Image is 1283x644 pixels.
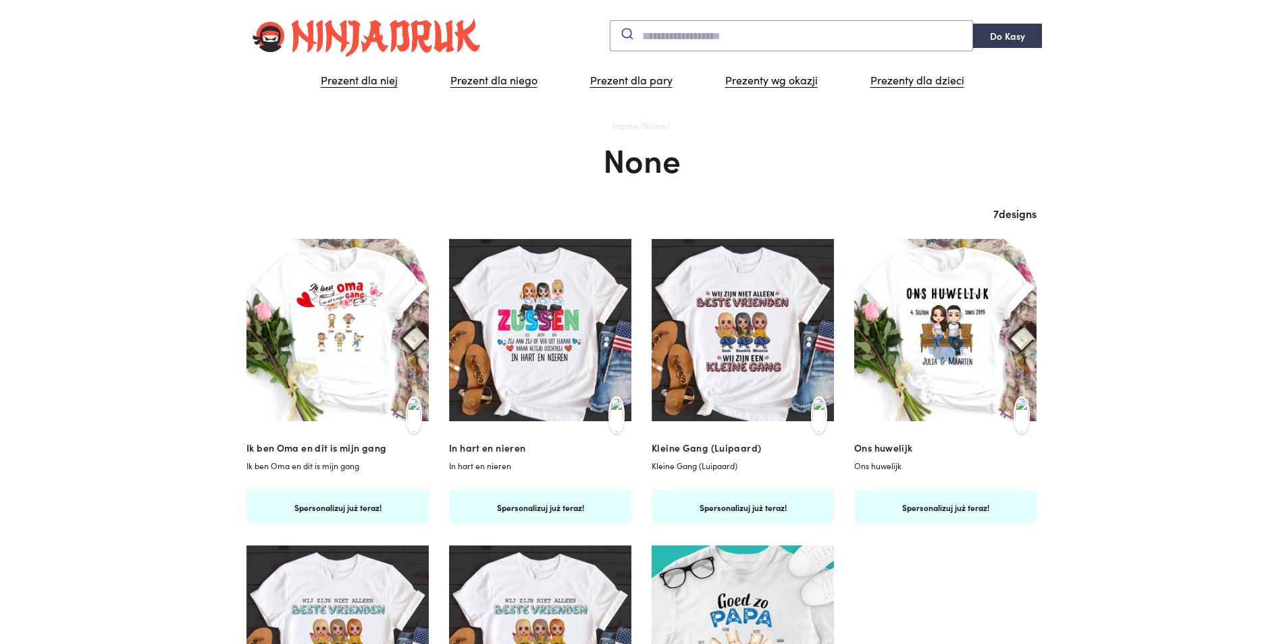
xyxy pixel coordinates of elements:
p: Spersonalizuj już teraz! [902,501,989,514]
div: designs [246,205,1037,223]
h3: Ons huwelijk [854,441,1037,455]
h3: In hart en nieren [449,441,631,455]
a: Prezenty dla dzieci [860,70,974,91]
div: Submit [610,20,973,51]
input: Submit [642,21,972,51]
span: 7 [993,206,999,221]
h3: Kleine Gang (Luipaard) [652,441,834,455]
h1: None [246,137,1037,181]
h3: Ik ben Oma en dit is mijn gang [246,441,429,455]
a: Prezent dla niego [440,70,547,91]
a: None [643,119,666,132]
a: In hart en nieren In hart en nieren Spersonalizuj już teraz! [449,441,631,524]
p: Spersonalizuj już teraz! [700,501,787,514]
p: Kleine Gang (Luipaard) [652,459,834,483]
a: Prezenty wg okazji [714,70,827,91]
a: Prezent dla niej [310,70,407,91]
img: Glowing [246,11,486,61]
p: Spersonalizuj już teraz! [497,501,584,514]
p: Ik ben Oma en dit is mijn gang [246,459,429,483]
button: Submit [610,18,642,48]
a: Prezent dla pary [579,70,682,91]
a: Kleine Gang (Luipaard) Kleine Gang (Luipaard) Spersonalizuj już teraz! [652,441,834,524]
p: In hart en nieren [449,459,631,483]
p: Spersonalizuj już teraz! [294,501,382,514]
a: Home [612,119,638,132]
a: Do Kasy [973,24,1042,48]
p: Ons huwelijk [854,459,1037,483]
a: Ik ben Oma en dit is mijn gang Ik ben Oma en dit is mijn gang Spersonalizuj już teraz! [246,441,429,524]
a: Ons huwelijk Ons huwelijk Spersonalizuj już teraz! [854,441,1037,524]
